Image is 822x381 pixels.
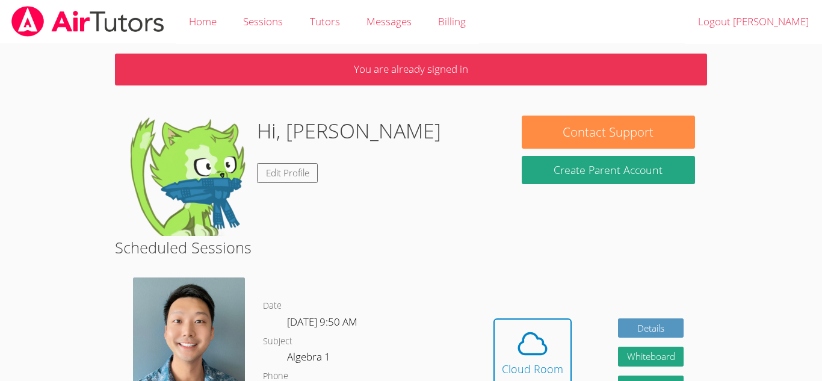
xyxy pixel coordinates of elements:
[287,348,333,369] dd: Algebra 1
[263,334,292,349] dt: Subject
[115,54,707,85] p: You are already signed in
[522,156,695,184] button: Create Parent Account
[127,116,247,236] img: default.png
[257,116,441,146] h1: Hi, [PERSON_NAME]
[522,116,695,149] button: Contact Support
[502,361,563,377] div: Cloud Room
[263,299,282,314] dt: Date
[618,318,684,338] a: Details
[287,315,357,329] span: [DATE] 9:50 AM
[366,14,412,28] span: Messages
[115,236,707,259] h2: Scheduled Sessions
[618,347,684,367] button: Whiteboard
[10,6,165,37] img: airtutors_banner-c4298cdbf04f3fff15de1276eac7730deb9818008684d7c2e4769d2f7ddbe033.png
[257,163,318,183] a: Edit Profile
